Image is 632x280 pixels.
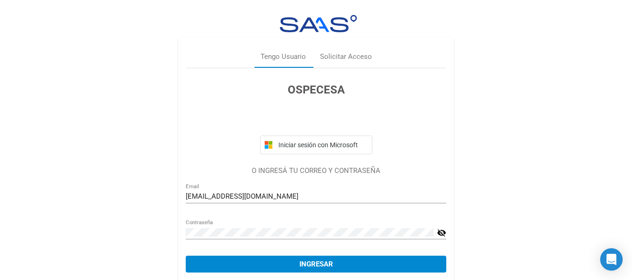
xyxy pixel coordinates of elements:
p: O INGRESÁ TU CORREO Y CONTRASEÑA [186,165,446,176]
button: Iniciar sesión con Microsoft [260,136,372,154]
div: Tengo Usuario [261,51,306,62]
div: Solicitar Acceso [320,51,372,62]
div: Open Intercom Messenger [600,248,623,271]
button: Ingresar [186,256,446,273]
span: Iniciar sesión con Microsoft [276,141,368,149]
span: Ingresar [299,260,333,268]
mat-icon: visibility_off [437,227,446,238]
h3: OSPECESA [186,81,446,98]
iframe: Botón Iniciar sesión con Google [255,108,377,129]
